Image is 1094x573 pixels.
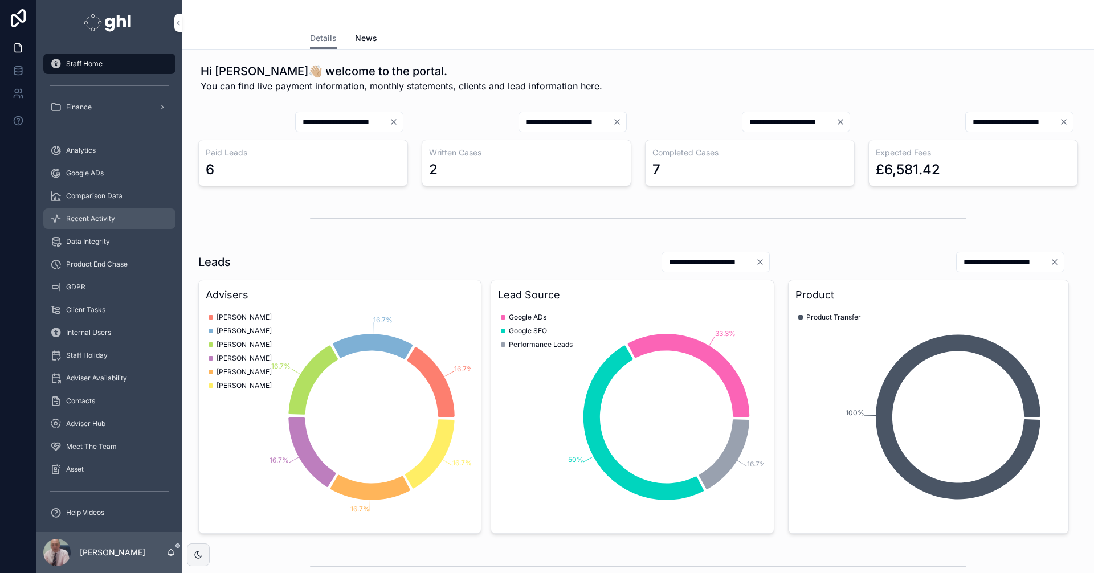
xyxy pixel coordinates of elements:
a: Staff Holiday [43,345,175,366]
a: Finance [43,97,175,117]
span: [PERSON_NAME] [217,313,272,322]
div: 6 [206,161,214,179]
span: Contacts [66,396,95,406]
a: Client Tasks [43,300,175,320]
a: Details [310,28,337,50]
a: Adviser Availability [43,368,175,388]
tspan: 16.7% [350,505,370,513]
a: Help Videos [43,502,175,523]
tspan: 16.7% [747,460,766,468]
a: Adviser Hub [43,414,175,434]
img: App logo [84,14,134,32]
span: Adviser Availability [66,374,127,383]
span: Staff Home [66,59,103,68]
span: Product Transfer [806,313,861,322]
span: Google SEO [509,326,547,335]
span: Meet The Team [66,442,117,451]
button: Clear [836,117,850,126]
a: News [355,28,377,51]
a: Data Integrity [43,231,175,252]
div: chart [498,308,766,526]
span: You can find live payment information, monthly statements, clients and lead information here. [201,79,602,93]
tspan: 16.7% [270,456,289,464]
span: Performance Leads [509,340,573,349]
tspan: 16.7% [454,365,473,373]
h1: Hi [PERSON_NAME]👋🏼 welcome to the portal. [201,63,602,79]
span: [PERSON_NAME] [217,340,272,349]
button: Clear [1059,117,1073,126]
span: [PERSON_NAME] [217,354,272,363]
span: Recent Activity [66,214,115,223]
p: [PERSON_NAME] [80,547,145,558]
tspan: 50% [568,455,583,464]
span: Details [310,32,337,44]
span: Finance [66,103,92,112]
tspan: 16.7% [373,316,393,324]
a: GDPR [43,277,175,297]
span: Adviser Hub [66,419,105,428]
a: Google ADs [43,163,175,183]
span: Google ADs [66,169,104,178]
span: News [355,32,377,44]
h3: Lead Source [498,287,766,303]
span: GDPR [66,283,85,292]
div: chart [795,308,1062,526]
h3: Paid Leads [206,147,401,158]
span: Product End Chase [66,260,128,269]
a: Comparison Data [43,186,175,206]
tspan: 16.7% [271,362,291,370]
span: Data Integrity [66,237,110,246]
span: [PERSON_NAME] [217,367,272,376]
a: Meet The Team [43,436,175,457]
span: [PERSON_NAME] [217,326,272,335]
tspan: 100% [846,408,864,417]
a: Asset [43,459,175,480]
span: Internal Users [66,328,111,337]
span: Help Videos [66,508,104,517]
h3: Expected Fees [876,147,1071,158]
tspan: 16.7% [452,459,472,467]
div: chart [206,308,474,526]
a: Analytics [43,140,175,161]
h3: Completed Cases [652,147,847,158]
h3: Product [795,287,1062,303]
a: Product End Chase [43,254,175,275]
span: Client Tasks [66,305,105,314]
a: Staff Home [43,54,175,74]
span: Asset [66,465,84,474]
tspan: 33.3% [715,329,736,338]
span: Staff Holiday [66,351,108,360]
button: Clear [389,117,403,126]
span: Google ADs [509,313,546,322]
h1: Leads [198,254,231,270]
div: 2 [429,161,438,179]
h3: Advisers [206,287,474,303]
div: 7 [652,161,660,179]
button: Clear [756,257,769,267]
a: Internal Users [43,322,175,343]
a: Recent Activity [43,208,175,229]
h3: Written Cases [429,147,624,158]
button: Clear [613,117,626,126]
span: [PERSON_NAME] [217,381,272,390]
span: Comparison Data [66,191,123,200]
a: Contacts [43,391,175,411]
div: £6,581.42 [876,161,940,179]
div: scrollable content [36,46,182,532]
button: Clear [1050,257,1064,267]
span: Analytics [66,146,96,155]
